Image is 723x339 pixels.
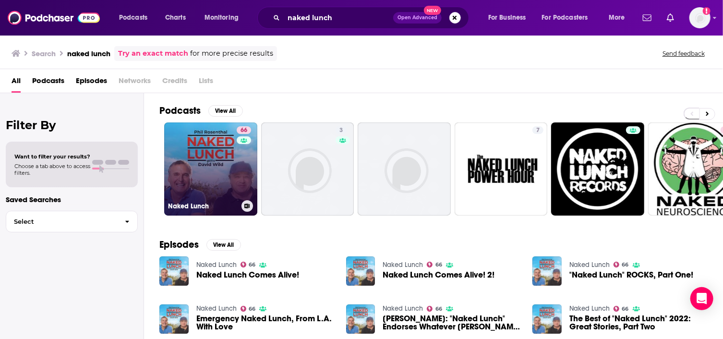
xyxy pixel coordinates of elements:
[261,122,354,216] a: 3
[8,9,100,27] img: Podchaser - Follow, Share and Rate Podcasts
[339,126,343,135] span: 3
[383,271,494,279] a: Naked Lunch Comes Alive! 2!
[162,73,187,93] span: Credits
[622,307,629,311] span: 66
[196,315,335,331] span: Emergency Naked Lunch, From L.A. With Love
[622,263,629,267] span: 66
[689,7,711,28] button: Show profile menu
[159,10,192,25] a: Charts
[196,271,299,279] a: Naked Lunch Comes Alive!
[168,202,238,210] h3: Naked Lunch
[435,263,442,267] span: 66
[32,73,64,93] a: Podcasts
[393,12,442,24] button: Open AdvancedNew
[12,73,21,93] span: All
[569,304,610,313] a: Naked Lunch
[703,7,711,15] svg: Add a profile image
[241,306,256,312] a: 66
[398,15,437,20] span: Open Advanced
[266,7,478,29] div: Search podcasts, credits, & more...
[159,304,189,334] img: Emergency Naked Lunch, From L.A. With Love
[427,262,442,267] a: 66
[602,10,637,25] button: open menu
[424,6,441,15] span: New
[690,287,713,310] div: Open Intercom Messenger
[241,126,247,135] span: 66
[159,105,243,117] a: PodcastsView All
[14,153,90,160] span: Want to filter your results?
[112,10,160,25] button: open menu
[532,256,562,286] img: "Naked Lunch" ROCKS, Part One!
[336,126,347,134] a: 3
[346,256,375,286] img: Naked Lunch Comes Alive! 2!
[383,315,521,331] span: [PERSON_NAME]: "Naked Lunch" Endorses Whatever [PERSON_NAME] Says
[32,49,56,58] h3: Search
[159,239,241,251] a: EpisodesView All
[427,306,442,312] a: 66
[689,7,711,28] span: Logged in as TaraKennedy
[118,48,188,59] a: Try an exact match
[159,239,199,251] h2: Episodes
[159,256,189,286] a: Naked Lunch Comes Alive!
[6,211,138,232] button: Select
[6,218,117,225] span: Select
[196,261,237,269] a: Naked Lunch
[198,10,251,25] button: open menu
[76,73,107,93] a: Episodes
[164,122,257,216] a: 66Naked Lunch
[346,304,375,334] img: Jimmy Kimmel: "Naked Lunch" Endorses Whatever Jimmy Says
[119,73,151,93] span: Networks
[532,304,562,334] img: The Best of "Naked Lunch" 2022: Great Stories, Part Two
[67,49,110,58] h3: naked lunch
[569,271,693,279] a: "Naked Lunch" ROCKS, Part One!
[196,304,237,313] a: Naked Lunch
[455,122,548,216] a: 7
[199,73,213,93] span: Lists
[660,49,708,58] button: Send feedback
[241,262,256,267] a: 66
[6,195,138,204] p: Saved Searches
[689,7,711,28] img: User Profile
[536,10,602,25] button: open menu
[205,11,239,24] span: Monitoring
[190,48,273,59] span: for more precise results
[165,11,186,24] span: Charts
[383,261,423,269] a: Naked Lunch
[119,11,147,24] span: Podcasts
[609,11,625,24] span: More
[614,262,629,267] a: 66
[249,263,255,267] span: 66
[482,10,538,25] button: open menu
[237,126,251,134] a: 66
[383,315,521,331] a: Jimmy Kimmel: "Naked Lunch" Endorses Whatever Jimmy Says
[532,126,543,134] a: 7
[206,239,241,251] button: View All
[569,315,708,331] a: The Best of "Naked Lunch" 2022: Great Stories, Part Two
[614,306,629,312] a: 66
[663,10,678,26] a: Show notifications dropdown
[159,105,201,117] h2: Podcasts
[569,261,610,269] a: Naked Lunch
[208,105,243,117] button: View All
[6,118,138,132] h2: Filter By
[435,307,442,311] span: 66
[488,11,526,24] span: For Business
[639,10,655,26] a: Show notifications dropdown
[284,10,393,25] input: Search podcasts, credits, & more...
[536,126,540,135] span: 7
[249,307,255,311] span: 66
[383,304,423,313] a: Naked Lunch
[14,163,90,176] span: Choose a tab above to access filters.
